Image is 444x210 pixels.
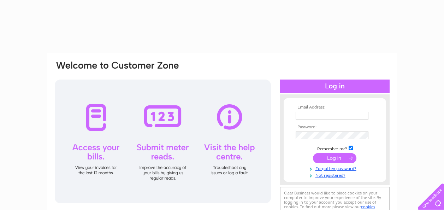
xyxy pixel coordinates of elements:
[294,125,376,130] th: Password:
[296,171,376,178] a: Not registered?
[294,145,376,152] td: Remember me?
[296,165,376,171] a: Forgotten password?
[294,105,376,110] th: Email Address:
[313,153,356,163] input: Submit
